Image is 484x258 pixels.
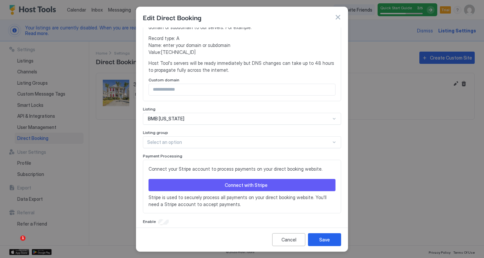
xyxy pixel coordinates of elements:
[225,182,268,189] div: Connect with Stripe
[143,12,201,22] span: Edit Direct Booking
[272,233,305,246] button: Cancel
[20,236,26,241] span: 1
[149,60,335,73] span: Host Tool's servers will be ready immediately but DNS changes can take up to 48 hours to propagat...
[149,165,335,172] span: Connect your Stripe account to process payments on your direct booking website.
[148,116,184,122] span: BMB [US_STATE]
[7,236,23,251] iframe: Intercom live chat
[143,219,156,224] span: Enable
[308,233,341,246] button: Save
[149,179,335,191] button: Connect with Stripe
[149,77,179,82] span: Custom domain
[143,107,155,111] span: Listing
[149,194,335,208] span: Stripe is used to securely process all payments on your direct booking website. You'll need a Str...
[143,153,182,158] span: Payment Processing
[319,236,330,243] div: Save
[149,35,335,56] span: Record type: A Name: enter your domain or subdomain Value: [TECHNICAL_ID]
[149,84,335,95] input: Input Field
[143,130,168,135] span: Listing group
[281,236,296,243] div: Cancel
